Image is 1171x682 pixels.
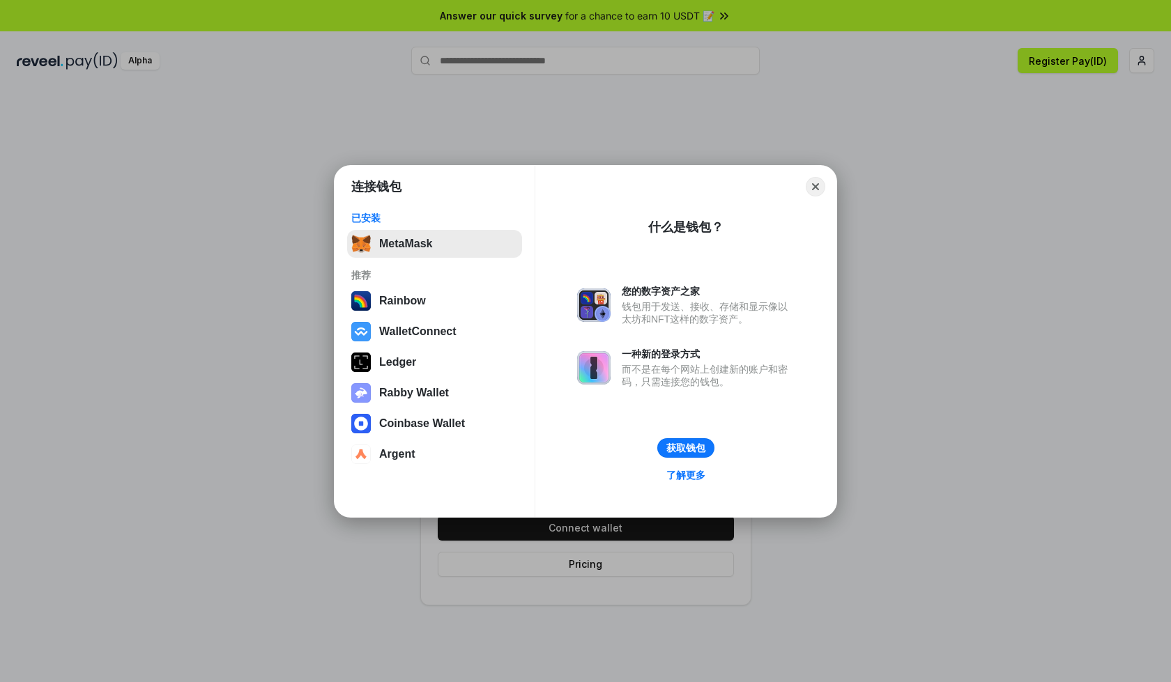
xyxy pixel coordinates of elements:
[351,322,371,341] img: svg+xml,%3Csvg%20width%3D%2228%22%20height%3D%2228%22%20viewBox%3D%220%200%2028%2028%22%20fill%3D...
[622,348,795,360] div: 一种新的登录方式
[666,469,705,481] div: 了解更多
[351,234,371,254] img: svg+xml,%3Csvg%20fill%3D%22none%22%20height%3D%2233%22%20viewBox%3D%220%200%2035%2033%22%20width%...
[347,348,522,376] button: Ledger
[351,178,401,195] h1: 连接钱包
[347,287,522,315] button: Rainbow
[347,318,522,346] button: WalletConnect
[379,417,465,430] div: Coinbase Wallet
[622,300,795,325] div: 钱包用于发送、接收、存储和显示像以太坊和NFT这样的数字资产。
[379,238,432,250] div: MetaMask
[347,440,522,468] button: Argent
[379,325,457,338] div: WalletConnect
[666,442,705,454] div: 获取钱包
[351,212,518,224] div: 已安装
[351,269,518,281] div: 推荐
[351,444,371,464] img: svg+xml,%3Csvg%20width%3D%2228%22%20height%3D%2228%22%20viewBox%3D%220%200%2028%2028%22%20fill%3D...
[379,295,426,307] div: Rainbow
[577,288,611,322] img: svg+xml,%3Csvg%20xmlns%3D%22http%3A%2F%2Fwww.w3.org%2F2000%2Fsvg%22%20fill%3D%22none%22%20viewBox...
[351,383,371,403] img: svg+xml,%3Csvg%20xmlns%3D%22http%3A%2F%2Fwww.w3.org%2F2000%2Fsvg%22%20fill%3D%22none%22%20viewBox...
[806,177,825,196] button: Close
[379,448,415,460] div: Argent
[347,379,522,407] button: Rabby Wallet
[622,285,795,297] div: 您的数字资产之家
[347,410,522,437] button: Coinbase Wallet
[351,352,371,372] img: svg+xml,%3Csvg%20xmlns%3D%22http%3A%2F%2Fwww.w3.org%2F2000%2Fsvg%22%20width%3D%2228%22%20height%3...
[648,219,724,235] div: 什么是钱包？
[351,291,371,311] img: svg+xml,%3Csvg%20width%3D%22120%22%20height%3D%22120%22%20viewBox%3D%220%200%20120%20120%22%20fil...
[379,356,416,369] div: Ledger
[658,466,714,484] a: 了解更多
[657,438,714,458] button: 获取钱包
[379,387,449,399] div: Rabby Wallet
[347,230,522,258] button: MetaMask
[351,414,371,433] img: svg+xml,%3Csvg%20width%3D%2228%22%20height%3D%2228%22%20viewBox%3D%220%200%2028%2028%22%20fill%3D...
[622,363,795,388] div: 而不是在每个网站上创建新的账户和密码，只需连接您的钱包。
[577,351,611,385] img: svg+xml,%3Csvg%20xmlns%3D%22http%3A%2F%2Fwww.w3.org%2F2000%2Fsvg%22%20fill%3D%22none%22%20viewBox...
